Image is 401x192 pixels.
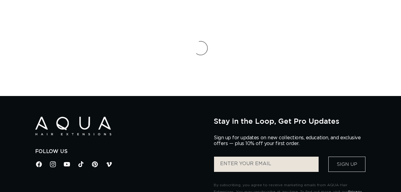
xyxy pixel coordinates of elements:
[35,117,111,135] img: Aqua Hair Extensions
[328,157,365,172] button: Sign Up
[214,117,366,125] h2: Stay in the Loop, Get Pro Updates
[214,135,366,147] p: Sign up for updates on new collections, education, and exclusive offers — plus 10% off your first...
[214,157,319,172] input: ENTER YOUR EMAIL
[35,148,205,155] h2: Follow Us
